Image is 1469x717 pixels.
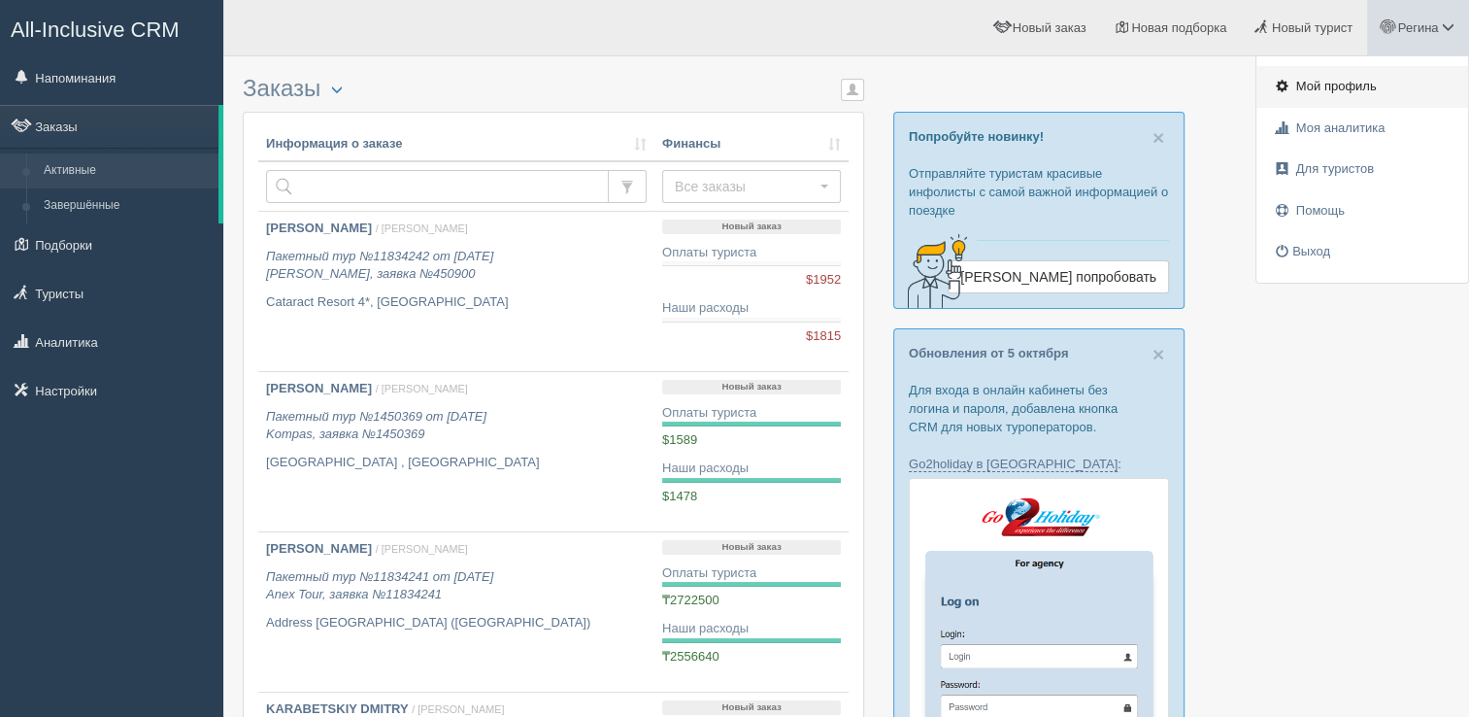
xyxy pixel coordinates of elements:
[662,564,841,583] div: Оплаты туриста
[1152,344,1164,364] button: Close
[662,432,697,447] span: $1589
[1152,127,1164,148] button: Close
[1256,149,1468,190] a: Для туристов
[806,327,841,346] span: $1815
[1131,20,1226,35] span: Новая подборка
[662,220,841,234] p: Новый заказ
[1152,126,1164,149] span: ×
[412,703,504,715] span: / [PERSON_NAME]
[909,457,1118,472] a: Go2holiday в [GEOGRAPHIC_DATA]
[1256,108,1468,150] a: Моя аналитика
[1272,20,1352,35] span: Новый турист
[266,170,609,203] input: Поиск по номеру заказа, ФИО или паспорту туриста
[35,188,218,223] a: Завершённые
[1398,20,1439,35] span: Регина
[1256,190,1468,232] a: Помощь
[1152,343,1164,365] span: ×
[1296,161,1374,176] span: Для туристов
[909,455,1169,473] p: :
[909,381,1169,436] p: Для входа в онлайн кабинеты без логина и пароля, добавлена кнопка CRM для новых туроператоров.
[662,404,841,423] div: Оплаты туриста
[662,489,697,503] span: $1478
[894,232,972,310] img: creative-idea-2907357.png
[1013,20,1086,35] span: Новый заказ
[806,271,841,290] span: $1952
[662,380,841,394] p: Новый заказ
[948,260,1169,293] a: [PERSON_NAME] попробовать
[266,569,493,602] i: Пакетный тур №11834241 от [DATE] Anex Tour, заявка №11834241
[1296,120,1386,135] span: Моя аналитика
[675,177,816,196] span: Все заказы
[662,700,841,715] p: Новый заказ
[266,409,486,442] i: Пакетный тур №1450369 от [DATE] Kompas, заявка №1450369
[909,164,1169,220] p: Отправляйте туристам красивые инфолисты с самой важной информацией о поездке
[662,593,719,607] span: ₸2722500
[662,620,841,638] div: Наши расходы
[376,383,468,394] span: / [PERSON_NAME]
[662,460,841,478] div: Наши расходы
[1296,203,1345,218] span: Помощь
[258,212,654,371] a: [PERSON_NAME] / [PERSON_NAME] Пакетный тур №11834242 от [DATE][PERSON_NAME], заявка №450900 Catar...
[376,543,468,555] span: / [PERSON_NAME]
[266,381,372,395] b: [PERSON_NAME]
[266,135,647,154] a: Информация о заказе
[662,135,841,154] a: Финансы
[376,222,468,234] span: / [PERSON_NAME]
[909,346,1068,360] a: Обновления от 5 октября
[662,649,719,664] span: ₸2556640
[266,541,372,556] b: [PERSON_NAME]
[1256,231,1468,273] a: Выход
[1,1,222,54] a: All-Inclusive CRM
[243,76,864,102] h3: Заказы
[266,454,647,472] p: [GEOGRAPHIC_DATA] , [GEOGRAPHIC_DATA]
[266,249,493,282] i: Пакетный тур №11834242 от [DATE] [PERSON_NAME], заявка №450900
[662,299,841,318] div: Наши расходы
[258,532,654,692] a: [PERSON_NAME] / [PERSON_NAME] Пакетный тур №11834241 от [DATE]Anex Tour, заявка №11834241 Address...
[258,372,654,531] a: [PERSON_NAME] / [PERSON_NAME] Пакетный тур №1450369 от [DATE]Kompas, заявка №1450369 [GEOGRAPHIC_...
[662,170,841,203] button: Все заказы
[11,17,180,42] span: All-Inclusive CRM
[35,154,218,188] a: Активные
[266,293,647,312] p: Cataract Resort 4*, [GEOGRAPHIC_DATA]
[1256,66,1468,108] a: Мой профиль
[266,221,372,235] b: [PERSON_NAME]
[662,540,841,555] p: Новый заказ
[909,127,1169,146] p: Попробуйте новинку!
[266,614,647,632] p: Address [GEOGRAPHIC_DATA] ([GEOGRAPHIC_DATA])
[662,244,841,262] div: Оплаты туриста
[266,701,409,716] b: KARABETSKIY DMITRY
[1296,79,1377,93] span: Мой профиль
